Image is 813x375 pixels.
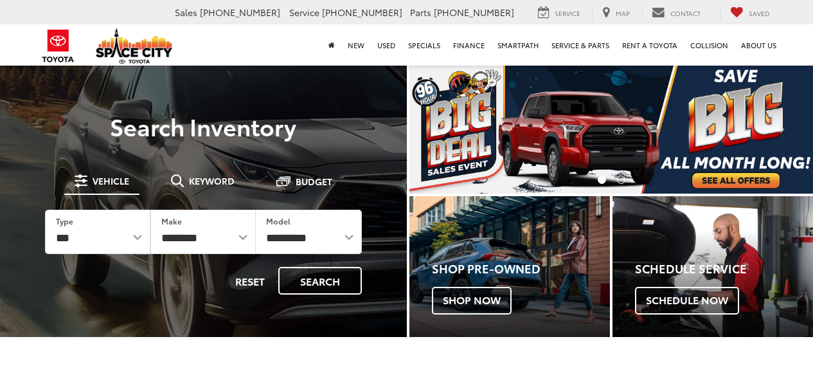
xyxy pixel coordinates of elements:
img: Toyota [34,25,82,67]
a: Service & Parts [545,24,616,66]
span: [PHONE_NUMBER] [434,6,514,19]
a: Schedule Service Schedule Now [612,196,813,337]
img: Space City Toyota [96,28,173,64]
h4: Shop Pre-Owned [432,262,610,275]
a: About Us [735,24,783,66]
a: Specials [402,24,447,66]
span: [PHONE_NUMBER] [200,6,280,19]
span: [PHONE_NUMBER] [322,6,402,19]
span: Vehicle [93,176,129,185]
span: Map [616,8,630,18]
h4: Schedule Service [635,262,813,275]
a: Collision [684,24,735,66]
label: Type [56,215,73,226]
a: Finance [447,24,491,66]
button: Click to view next picture. [753,90,813,168]
button: Reset [224,267,276,295]
a: Rent a Toyota [616,24,684,66]
a: My Saved Vehicles [720,6,780,20]
span: Service [555,8,580,18]
span: Keyword [189,176,235,185]
button: Click to view previous picture. [409,90,470,168]
div: Toyota [612,196,813,337]
span: Parts [410,6,431,19]
span: Service [289,6,319,19]
label: Model [266,215,290,226]
div: Toyota [409,196,610,337]
li: Go to slide number 1. [598,176,606,184]
a: Home [322,24,341,66]
a: Service [528,6,590,20]
a: Map [593,6,639,20]
h3: Search Inventory [27,113,380,139]
span: Contact [670,8,701,18]
span: Saved [749,8,770,18]
label: Make [161,215,182,226]
li: Go to slide number 2. [617,176,625,184]
span: Sales [175,6,197,19]
a: Contact [642,6,710,20]
button: Search [278,267,362,295]
a: Shop Pre-Owned Shop Now [409,196,610,337]
span: Schedule Now [635,287,739,314]
a: New [341,24,371,66]
span: Shop Now [432,287,512,314]
a: SmartPath [491,24,545,66]
a: Used [371,24,402,66]
span: Budget [296,177,332,186]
